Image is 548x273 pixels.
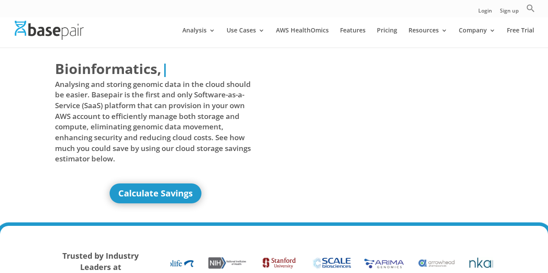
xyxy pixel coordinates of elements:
[340,27,366,48] a: Features
[110,183,201,203] a: Calculate Savings
[526,4,535,13] svg: Search
[459,27,496,48] a: Company
[478,8,492,17] a: Login
[55,59,161,79] span: Bioinformatics,
[526,4,535,17] a: Search Icon Link
[227,27,265,48] a: Use Cases
[500,8,519,17] a: Sign up
[161,59,169,78] span: |
[62,251,139,272] strong: Trusted by Industry Leaders at
[55,79,256,164] span: Analysing and storing genomic data in the cloud should be easier. Basepair is the first and only ...
[280,59,481,172] iframe: Basepair - NGS Analysis Simplified
[377,27,397,48] a: Pricing
[409,27,447,48] a: Resources
[182,27,215,48] a: Analysis
[15,21,84,39] img: Basepair
[507,27,534,48] a: Free Trial
[276,27,329,48] a: AWS HealthOmics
